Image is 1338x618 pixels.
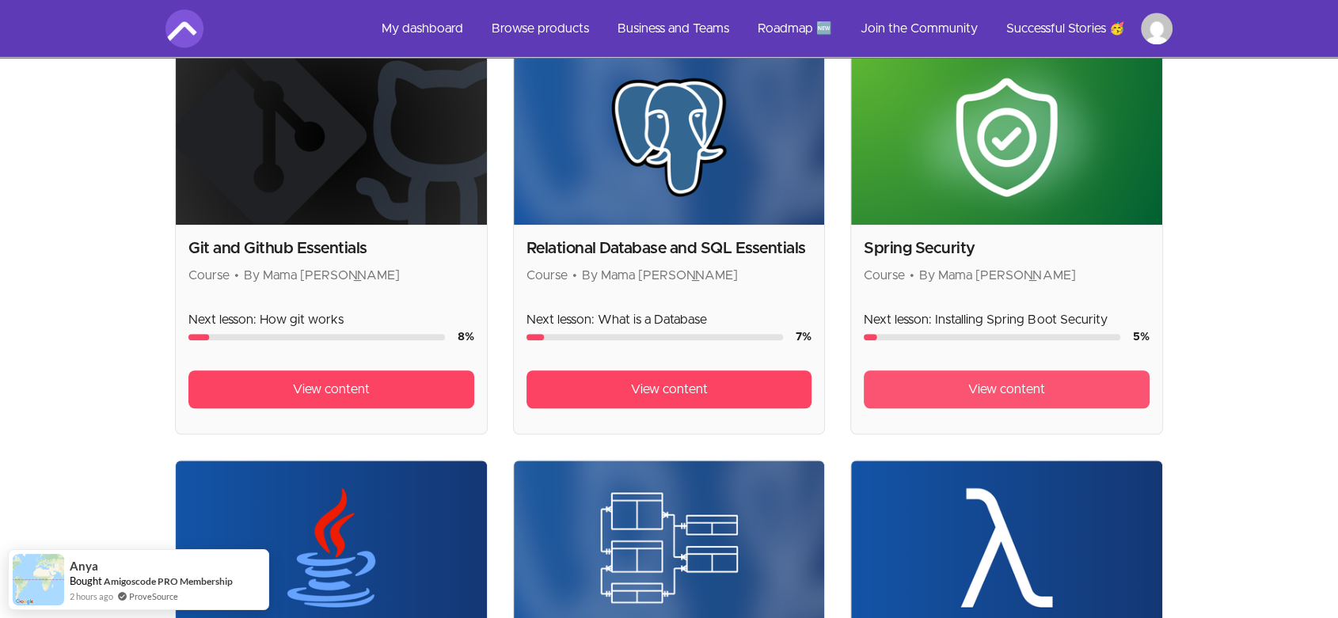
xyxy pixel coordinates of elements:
span: 5 % [1133,332,1150,343]
span: 2 hours ago [70,590,113,603]
div: Course progress [188,334,445,340]
span: View content [293,380,370,399]
h2: Git and Github Essentials [188,237,474,260]
span: Course [188,269,230,282]
a: Successful Stories 🥳 [994,9,1138,47]
span: Course [864,269,905,282]
p: Next lesson: How git works [188,310,474,329]
span: Bought [70,574,102,587]
span: • [234,269,239,282]
span: Anya [70,559,98,573]
a: Join the Community [848,9,990,47]
a: My dashboard [369,9,476,47]
img: Profile image for Gabriel Grecu [1141,13,1173,44]
div: Course progress [526,334,784,340]
span: 8 % [458,332,474,343]
p: Next lesson: What is a Database [526,310,812,329]
a: Browse products [479,9,602,47]
span: • [910,269,914,282]
a: Amigoscode PRO Membership [104,575,233,587]
a: ProveSource [129,590,178,603]
img: Product image for Git and Github Essentials [176,50,487,225]
span: By Mama [PERSON_NAME] [582,269,738,282]
p: Next lesson: Installing Spring Boot Security [864,310,1150,329]
a: View content [864,370,1150,408]
img: Product image for Spring Security [851,50,1162,225]
nav: Main [369,9,1173,47]
span: View content [968,380,1045,399]
img: provesource social proof notification image [13,554,64,605]
span: Course [526,269,568,282]
a: Roadmap 🆕 [745,9,845,47]
span: View content [630,380,707,399]
a: Business and Teams [605,9,742,47]
span: By Mama [PERSON_NAME] [919,269,1075,282]
a: View content [188,370,474,408]
img: Product image for Relational Database and SQL Essentials [514,50,825,225]
h2: Relational Database and SQL Essentials [526,237,812,260]
span: 7 % [796,332,812,343]
span: By Mama [PERSON_NAME] [244,269,400,282]
div: Course progress [864,334,1120,340]
span: • [572,269,577,282]
img: Amigoscode logo [165,9,203,47]
h2: Spring Security [864,237,1150,260]
a: View content [526,370,812,408]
